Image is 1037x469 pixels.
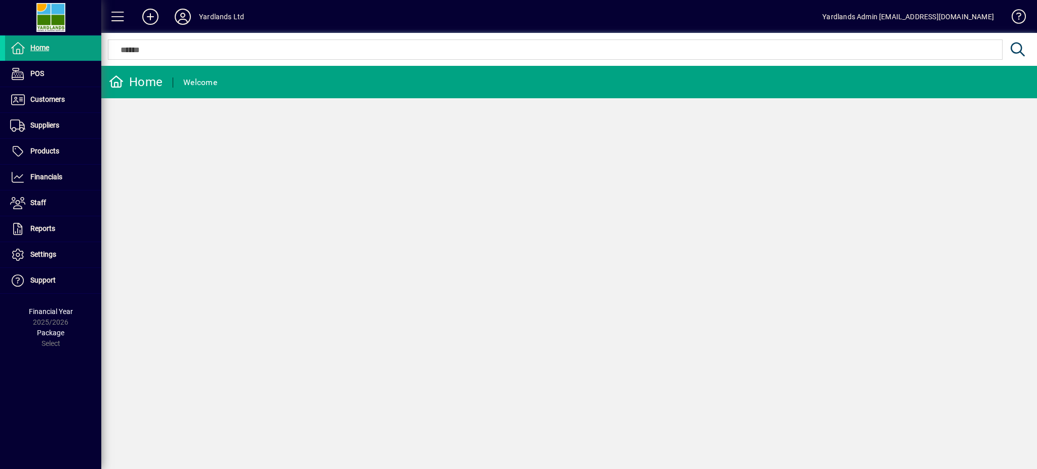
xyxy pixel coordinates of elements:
span: Package [37,329,64,337]
a: Financials [5,165,101,190]
button: Add [134,8,167,26]
span: Financials [30,173,62,181]
button: Profile [167,8,199,26]
span: Products [30,147,59,155]
span: Customers [30,95,65,103]
span: Staff [30,199,46,207]
span: Financial Year [29,307,73,316]
span: Reports [30,224,55,232]
a: POS [5,61,101,87]
a: Reports [5,216,101,242]
span: Support [30,276,56,284]
a: Products [5,139,101,164]
a: Customers [5,87,101,112]
div: Yardlands Ltd [199,9,244,25]
a: Support [5,268,101,293]
span: POS [30,69,44,77]
a: Staff [5,190,101,216]
span: Settings [30,250,56,258]
div: Yardlands Admin [EMAIL_ADDRESS][DOMAIN_NAME] [822,9,994,25]
a: Knowledge Base [1004,2,1024,35]
a: Settings [5,242,101,267]
span: Suppliers [30,121,59,129]
span: Home [30,44,49,52]
div: Home [109,74,163,90]
div: Welcome [183,74,217,91]
a: Suppliers [5,113,101,138]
